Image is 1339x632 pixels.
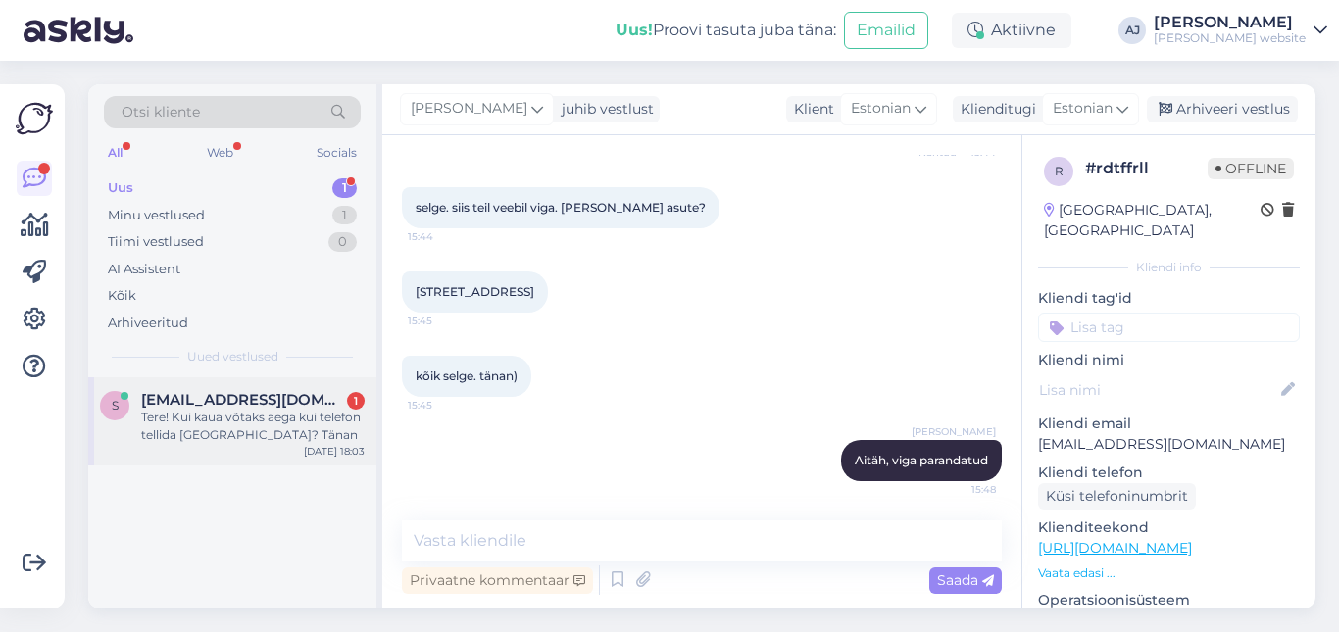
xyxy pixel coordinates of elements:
p: Kliendi tag'id [1038,288,1300,309]
div: 1 [332,178,357,198]
span: 15:44 [408,229,481,244]
span: Estonian [1053,98,1113,120]
span: 15:48 [922,482,996,497]
b: Uus! [616,21,653,39]
div: Klienditugi [953,99,1036,120]
div: Web [203,140,237,166]
span: [PERSON_NAME] [411,98,527,120]
span: Saada [937,571,994,589]
div: 1 [347,392,365,410]
p: Kliendi nimi [1038,350,1300,370]
span: s [112,398,119,413]
div: AI Assistent [108,260,180,279]
span: 15:45 [408,398,481,413]
p: Kliendi email [1038,413,1300,434]
div: Tiimi vestlused [108,232,204,252]
div: Socials [313,140,361,166]
div: Proovi tasuta juba täna: [616,19,836,42]
div: Aktiivne [952,13,1071,48]
a: [PERSON_NAME][PERSON_NAME] website [1154,15,1327,46]
span: selge. siis teil veebil viga. [PERSON_NAME] asute? [416,200,706,215]
span: stryker.eldrick@malldrops.com [141,391,345,409]
div: [DATE] 18:03 [304,444,365,459]
div: AJ [1118,17,1146,44]
div: [PERSON_NAME] website [1154,30,1306,46]
img: Askly Logo [16,100,53,137]
div: 1 [332,206,357,225]
div: [PERSON_NAME] [1154,15,1306,30]
div: # rdtffrll [1085,157,1208,180]
span: 15:45 [408,314,481,328]
a: [URL][DOMAIN_NAME] [1038,539,1192,557]
input: Lisa tag [1038,313,1300,342]
p: Klienditeekond [1038,517,1300,538]
div: juhib vestlust [554,99,654,120]
div: Tere! Kui kaua võtaks aega kui telefon tellida [GEOGRAPHIC_DATA]? Tänan [141,409,365,444]
div: All [104,140,126,166]
div: 0 [328,232,357,252]
p: Vaata edasi ... [1038,564,1300,582]
span: Offline [1208,158,1294,179]
span: Uued vestlused [187,348,278,365]
span: [STREET_ADDRESS] [416,284,534,299]
span: r [1055,164,1064,178]
p: [EMAIL_ADDRESS][DOMAIN_NAME] [1038,434,1300,455]
p: Operatsioonisüsteem [1038,590,1300,610]
div: [GEOGRAPHIC_DATA], [GEOGRAPHIC_DATA] [1044,200,1261,241]
div: Arhiveeri vestlus [1147,96,1298,122]
span: Aitäh, viga parandatud [855,453,988,467]
div: Uus [108,178,133,198]
span: [PERSON_NAME] [912,424,996,439]
span: Estonian [851,98,911,120]
button: Emailid [844,12,928,49]
span: kõik selge. tänan) [416,368,518,383]
div: Kõik [108,286,136,306]
div: Minu vestlused [108,206,205,225]
div: Privaatne kommentaar [402,567,593,594]
p: Kliendi telefon [1038,462,1300,483]
div: Klient [786,99,834,120]
div: Kliendi info [1038,259,1300,276]
div: Küsi telefoninumbrit [1038,483,1196,510]
div: Arhiveeritud [108,314,188,333]
span: Otsi kliente [122,102,200,122]
input: Lisa nimi [1039,379,1277,401]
